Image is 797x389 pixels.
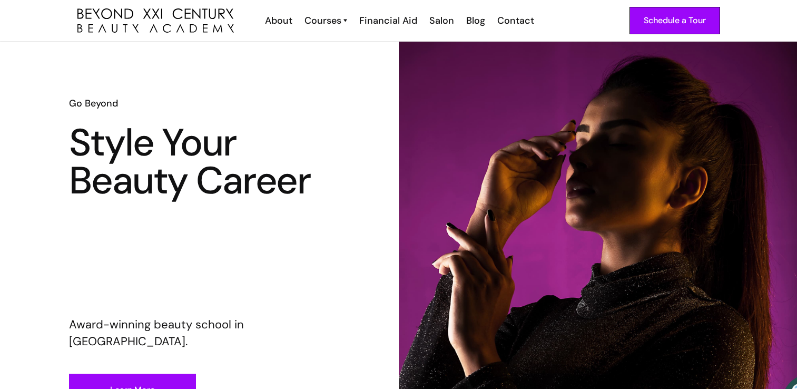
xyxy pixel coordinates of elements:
[359,14,417,27] div: Financial Aid
[304,14,341,27] div: Courses
[490,14,539,27] a: Contact
[304,14,347,27] a: Courses
[69,124,329,200] h1: Style Your Beauty Career
[422,14,459,27] a: Salon
[69,96,329,110] h6: Go Beyond
[265,14,292,27] div: About
[258,14,298,27] a: About
[69,316,329,350] p: Award-winning beauty school in [GEOGRAPHIC_DATA].
[644,14,706,27] div: Schedule a Tour
[629,7,720,34] a: Schedule a Tour
[459,14,490,27] a: Blog
[77,8,234,33] img: beyond 21st century beauty academy logo
[466,14,485,27] div: Blog
[352,14,422,27] a: Financial Aid
[497,14,534,27] div: Contact
[429,14,454,27] div: Salon
[77,8,234,33] a: home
